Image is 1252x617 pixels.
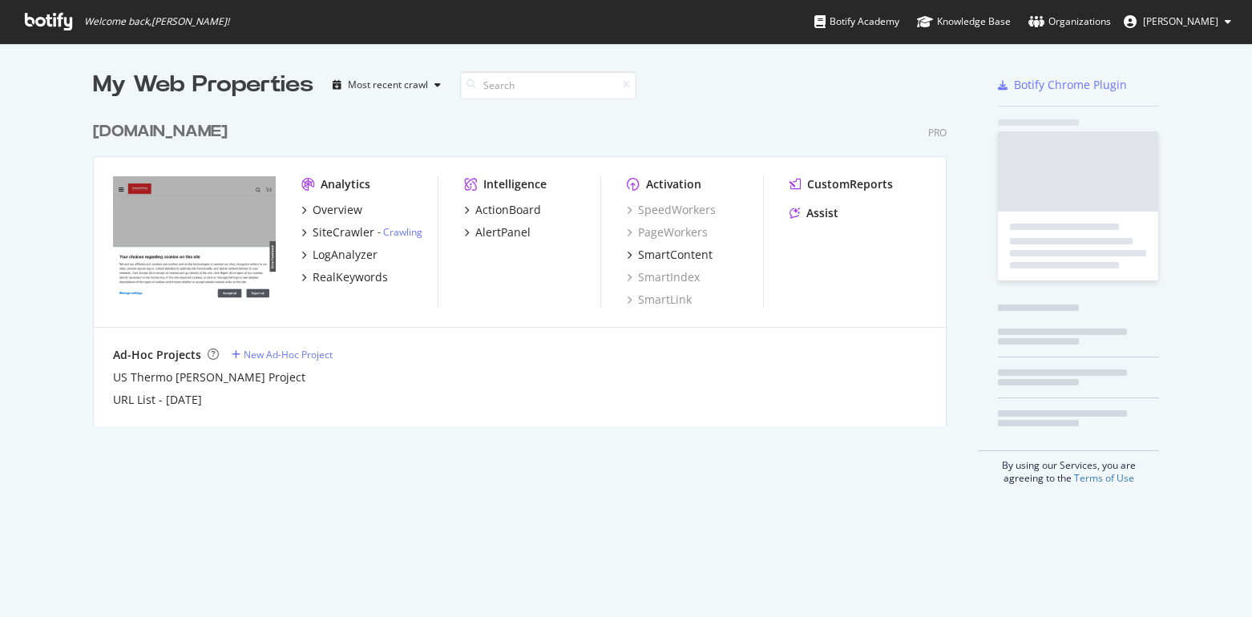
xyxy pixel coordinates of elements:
[93,120,228,143] div: [DOMAIN_NAME]
[383,225,422,239] a: Crawling
[1028,14,1111,30] div: Organizations
[483,176,547,192] div: Intelligence
[1143,14,1218,28] span: Genna Carbone
[301,247,378,263] a: LogAnalyzer
[93,101,959,426] div: grid
[806,205,838,221] div: Assist
[627,269,700,285] a: SmartIndex
[814,14,899,30] div: Botify Academy
[627,247,713,263] a: SmartContent
[313,224,374,240] div: SiteCrawler
[464,224,531,240] a: AlertPanel
[638,247,713,263] div: SmartContent
[113,347,201,363] div: Ad-Hoc Projects
[998,77,1127,93] a: Botify Chrome Plugin
[113,176,276,306] img: thermofisher.com
[301,202,362,218] a: Overview
[475,202,541,218] div: ActionBoard
[790,176,893,192] a: CustomReports
[627,202,716,218] a: SpeedWorkers
[646,176,701,192] div: Activation
[313,269,388,285] div: RealKeywords
[1014,77,1127,93] div: Botify Chrome Plugin
[232,348,333,361] a: New Ad-Hoc Project
[326,72,447,98] button: Most recent crawl
[807,176,893,192] div: CustomReports
[244,348,333,361] div: New Ad-Hoc Project
[113,392,202,408] a: URL List - [DATE]
[348,80,428,90] div: Most recent crawl
[321,176,370,192] div: Analytics
[93,69,313,101] div: My Web Properties
[627,292,692,308] a: SmartLink
[1074,471,1134,485] a: Terms of Use
[627,224,708,240] a: PageWorkers
[464,202,541,218] a: ActionBoard
[301,269,388,285] a: RealKeywords
[928,126,947,139] div: Pro
[378,225,422,239] div: -
[460,71,636,99] input: Search
[84,15,229,28] span: Welcome back, [PERSON_NAME] !
[475,224,531,240] div: AlertPanel
[301,224,422,240] a: SiteCrawler- Crawling
[790,205,838,221] a: Assist
[313,247,378,263] div: LogAnalyzer
[313,202,362,218] div: Overview
[917,14,1011,30] div: Knowledge Base
[978,450,1159,485] div: By using our Services, you are agreeing to the
[93,120,234,143] a: [DOMAIN_NAME]
[113,369,305,385] a: US Thermo [PERSON_NAME] Project
[1111,9,1244,34] button: [PERSON_NAME]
